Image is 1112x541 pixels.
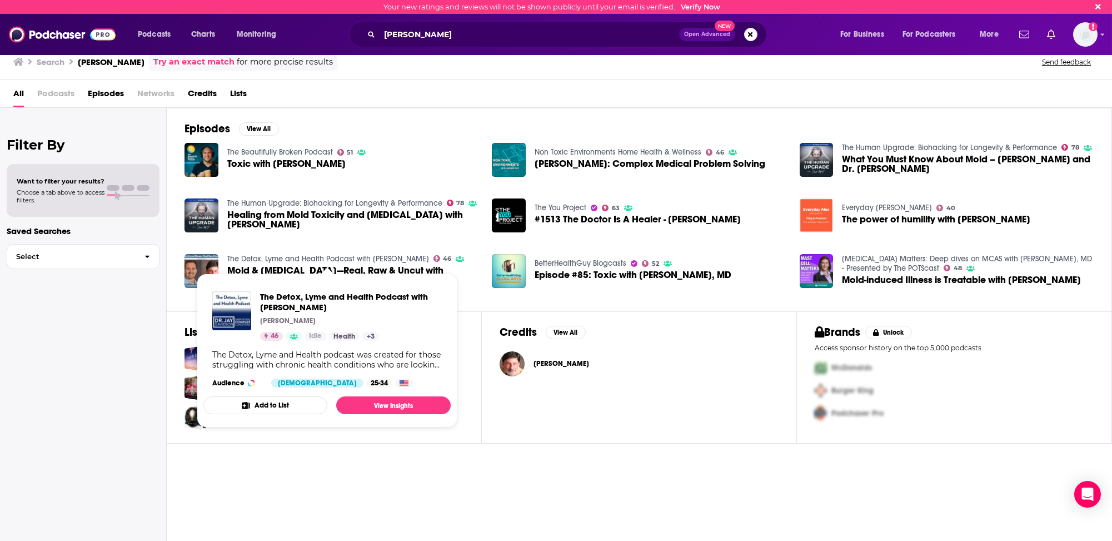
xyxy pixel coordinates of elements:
[842,215,1030,224] span: The power of humility with [PERSON_NAME]
[612,206,620,211] span: 63
[895,26,972,43] button: open menu
[652,261,659,266] span: 52
[1061,144,1079,151] a: 78
[1071,145,1079,150] span: 78
[191,27,215,42] span: Charts
[188,85,217,107] span: Credits
[642,260,659,267] a: 52
[380,26,679,43] input: Search podcasts, credits, & more...
[842,203,932,212] a: Everyday Alex
[17,177,104,185] span: Want to filter your results?
[184,346,210,371] a: Episodes I’ve Sponsored
[546,326,586,339] button: View All
[184,122,230,136] h2: Episodes
[492,143,526,177] img: Dr. Neil Nathan: Complex Medical Problem Solving
[715,21,735,31] span: New
[184,143,218,177] img: Toxic with Dr. Neil Nathan
[679,28,735,41] button: Open AdvancedNew
[810,379,831,402] img: Second Pro Logo
[260,291,442,312] span: The Detox, Lyme and Health Podcast with [PERSON_NAME]
[362,332,379,341] a: +3
[800,254,834,288] a: Mold-induced Illness is Treatable with Dr. Neil Nathan
[329,332,360,341] a: Health
[1089,22,1098,31] svg: Email not verified
[7,244,159,269] button: Select
[815,325,861,339] h2: Brands
[227,210,479,229] a: Healing from Mold Toxicity and Lyme Disease with Dr. Neil Nathan
[500,346,779,381] button: Dr. Neil NathanDr. Neil Nathan
[842,215,1030,224] a: The power of humility with Dr Neil Nathan
[88,85,124,107] a: Episodes
[153,56,235,68] a: Try an exact match
[309,331,322,342] span: Idle
[810,356,831,379] img: First Pro Logo
[184,405,210,430] a: Audio drama podcasts with LGBTQ+ main characters
[681,3,720,11] a: Verify Now
[7,226,159,236] p: Saved Searches
[936,205,955,211] a: 40
[7,137,159,153] h2: Filter By
[227,147,333,157] a: The Beautifully Broken Podcast
[260,332,283,341] a: 46
[347,150,353,155] span: 51
[227,266,479,285] a: Mold & Lyme Disease---Real, Raw & Uncut with Dr. Neil Nathan
[229,26,291,43] button: open menu
[9,24,116,45] img: Podchaser - Follow, Share and Rate Podcasts
[842,155,1094,173] span: What You Must Know About Mold – [PERSON_NAME] and Dr. [PERSON_NAME]
[492,198,526,232] img: #1513 The Doctor Is A Healer - Dr. Neil Nathan
[684,32,730,37] span: Open Advanced
[500,325,586,339] a: CreditsView All
[810,402,831,425] img: Third Pro Logo
[17,188,104,204] span: Choose a tab above to access filters.
[865,326,912,339] button: Unlock
[212,350,442,370] div: The Detox, Lyme and Health podcast was created for those struggling with chronic health condition...
[337,149,353,156] a: 51
[1015,25,1034,44] a: Show notifications dropdown
[815,344,1094,352] p: Access sponsor history on the top 5,000 podcasts.
[535,159,765,168] a: Dr. Neil Nathan: Complex Medical Problem Solving
[1073,22,1098,47] button: Show profile menu
[492,254,526,288] img: Episode #85: Toxic with Dr. Neil Nathan, MD
[184,122,279,136] a: EpisodesView All
[227,159,346,168] a: Toxic with Dr. Neil Nathan
[535,259,626,268] a: BetterHealthGuy Blogcasts
[212,379,262,388] h3: Audience
[800,143,834,177] a: What You Must Know About Mold – Dr. Neil Nathan and Dr. Margaret Christensen
[138,27,171,42] span: Podcasts
[13,85,24,107] span: All
[831,386,874,395] span: Burger King
[184,375,210,400] span: Best Engineering Education Podcasts
[230,85,247,107] a: Lists
[184,26,222,43] a: Charts
[271,379,363,388] div: [DEMOGRAPHIC_DATA]
[1073,22,1098,47] img: User Profile
[535,215,741,224] span: #1513 The Doctor Is A Healer - [PERSON_NAME]
[535,270,731,280] span: Episode #85: Toxic with [PERSON_NAME], MD
[535,159,765,168] span: [PERSON_NAME]: Complex Medical Problem Solving
[184,325,255,339] a: ListsView All
[227,159,346,168] span: Toxic with [PERSON_NAME]
[831,409,884,418] span: Podchaser Pro
[1073,22,1098,47] span: Logged in as BretAita
[535,215,741,224] a: #1513 The Doctor Is A Healer - Dr. Neil Nathan
[447,200,465,206] a: 78
[7,253,136,260] span: Select
[227,210,479,229] span: Healing from Mold Toxicity and [MEDICAL_DATA] with [PERSON_NAME]
[203,396,327,414] button: Add to List
[237,56,333,68] span: for more precise results
[946,206,955,211] span: 40
[260,316,316,325] p: [PERSON_NAME]
[980,27,999,42] span: More
[716,150,724,155] span: 46
[500,351,525,376] a: Dr. Neil Nathan
[366,379,392,388] div: 25-34
[184,198,218,232] img: Healing from Mold Toxicity and Lyme Disease with Dr. Neil Nathan
[800,198,834,232] img: The power of humility with Dr Neil Nathan
[227,266,479,285] span: Mold & [MEDICAL_DATA]---Real, Raw & Uncut with [PERSON_NAME]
